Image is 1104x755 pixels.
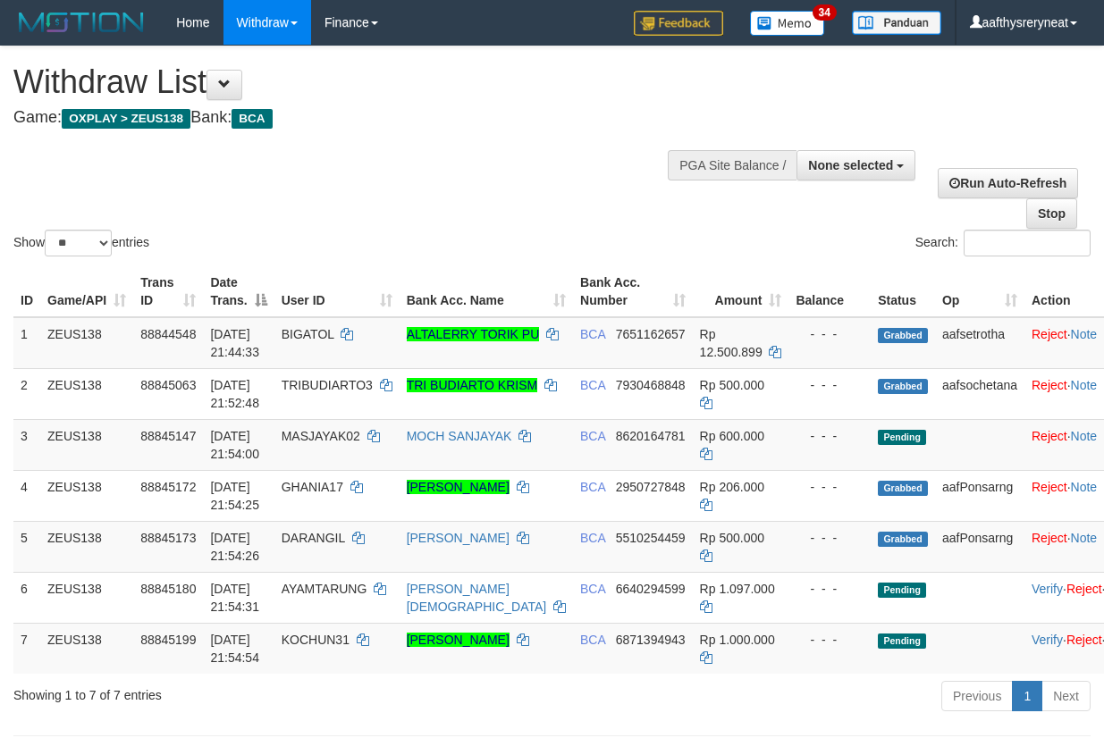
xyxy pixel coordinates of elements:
div: - - - [796,529,864,547]
span: Rp 1.000.000 [700,633,775,647]
a: Reject [1032,378,1067,392]
td: 1 [13,317,40,369]
span: Rp 600.000 [700,429,764,443]
a: Reject [1032,531,1067,545]
td: aafsochetana [935,368,1024,419]
th: User ID: activate to sort column ascending [274,266,400,317]
a: Note [1071,480,1098,494]
span: Rp 1.097.000 [700,582,775,596]
span: BCA [580,633,605,647]
span: BCA [580,327,605,341]
span: BCA [232,109,272,129]
a: 1 [1012,681,1042,711]
a: Reject [1032,429,1067,443]
span: Rp 500.000 [700,531,764,545]
h1: Withdraw List [13,64,718,100]
span: 88844548 [140,327,196,341]
div: PGA Site Balance / [668,150,796,180]
div: - - - [796,631,864,649]
span: Rp 12.500.899 [700,327,763,359]
span: Rp 500.000 [700,378,764,392]
a: Next [1041,681,1091,711]
a: Note [1071,531,1098,545]
span: Copy 2950727848 to clipboard [616,480,686,494]
span: 88845173 [140,531,196,545]
span: BCA [580,378,605,392]
input: Search: [964,230,1091,256]
span: KOCHUN31 [282,633,350,647]
span: 88845199 [140,633,196,647]
span: GHANIA17 [282,480,343,494]
span: [DATE] 21:54:00 [210,429,259,461]
th: Status [871,266,935,317]
span: 88845147 [140,429,196,443]
button: None selected [796,150,915,180]
span: BCA [580,429,605,443]
a: Verify [1032,582,1063,596]
span: Copy 7651162657 to clipboard [616,327,686,341]
a: [PERSON_NAME] [407,531,510,545]
a: Reject [1066,633,1102,647]
th: Balance [788,266,871,317]
td: 2 [13,368,40,419]
a: Note [1071,378,1098,392]
span: [DATE] 21:54:25 [210,480,259,512]
td: ZEUS138 [40,419,133,470]
a: Run Auto-Refresh [938,168,1078,198]
span: DARANGIL [282,531,345,545]
label: Search: [915,230,1091,256]
span: 34 [813,4,837,21]
th: Trans ID: activate to sort column ascending [133,266,203,317]
td: ZEUS138 [40,317,133,369]
img: MOTION_logo.png [13,9,149,36]
span: BIGATOL [282,327,334,341]
span: Copy 8620164781 to clipboard [616,429,686,443]
span: BCA [580,582,605,596]
td: 7 [13,623,40,674]
span: Pending [878,430,926,445]
select: Showentries [45,230,112,256]
span: Pending [878,583,926,598]
span: BCA [580,531,605,545]
a: Reject [1032,327,1067,341]
th: Game/API: activate to sort column ascending [40,266,133,317]
span: Grabbed [878,532,928,547]
td: aafPonsarng [935,470,1024,521]
td: ZEUS138 [40,521,133,572]
td: ZEUS138 [40,470,133,521]
span: Copy 6640294599 to clipboard [616,582,686,596]
th: Bank Acc. Number: activate to sort column ascending [573,266,693,317]
th: Bank Acc. Name: activate to sort column ascending [400,266,573,317]
td: ZEUS138 [40,572,133,623]
span: BCA [580,480,605,494]
img: Feedback.jpg [634,11,723,36]
td: 5 [13,521,40,572]
span: [DATE] 21:54:54 [210,633,259,665]
div: - - - [796,478,864,496]
span: TRIBUDIARTO3 [282,378,373,392]
th: ID [13,266,40,317]
th: Amount: activate to sort column ascending [693,266,789,317]
span: Pending [878,633,926,649]
span: [DATE] 21:54:31 [210,582,259,614]
span: 88845180 [140,582,196,596]
h4: Game: Bank: [13,109,718,127]
th: Op: activate to sort column ascending [935,266,1024,317]
span: Copy 6871394943 to clipboard [616,633,686,647]
span: Copy 5510254459 to clipboard [616,531,686,545]
a: TRI BUDIARTO KRISM [407,378,538,392]
a: ALTALERRY TORIK PU [407,327,540,341]
span: [DATE] 21:54:26 [210,531,259,563]
span: Copy 7930468848 to clipboard [616,378,686,392]
img: panduan.png [852,11,941,35]
img: Button%20Memo.svg [750,11,825,36]
a: Verify [1032,633,1063,647]
span: MASJAYAK02 [282,429,360,443]
span: OXPLAY > ZEUS138 [62,109,190,129]
span: Grabbed [878,481,928,496]
span: 88845172 [140,480,196,494]
span: [DATE] 21:44:33 [210,327,259,359]
a: [PERSON_NAME] [407,633,510,647]
a: MOCH SANJAYAK [407,429,512,443]
span: AYAMTARUNG [282,582,367,596]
